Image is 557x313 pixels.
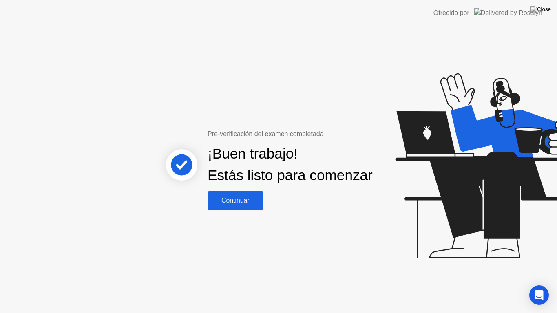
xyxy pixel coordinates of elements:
[208,129,376,139] div: Pre-verificación del examen completada
[474,8,542,18] img: Delivered by Rosalyn
[433,8,469,18] div: Ofrecido por
[208,191,263,210] button: Continuar
[210,197,261,204] div: Continuar
[208,143,373,186] div: ¡Buen trabajo! Estás listo para comenzar
[529,285,549,305] div: Open Intercom Messenger
[530,6,551,13] img: Close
